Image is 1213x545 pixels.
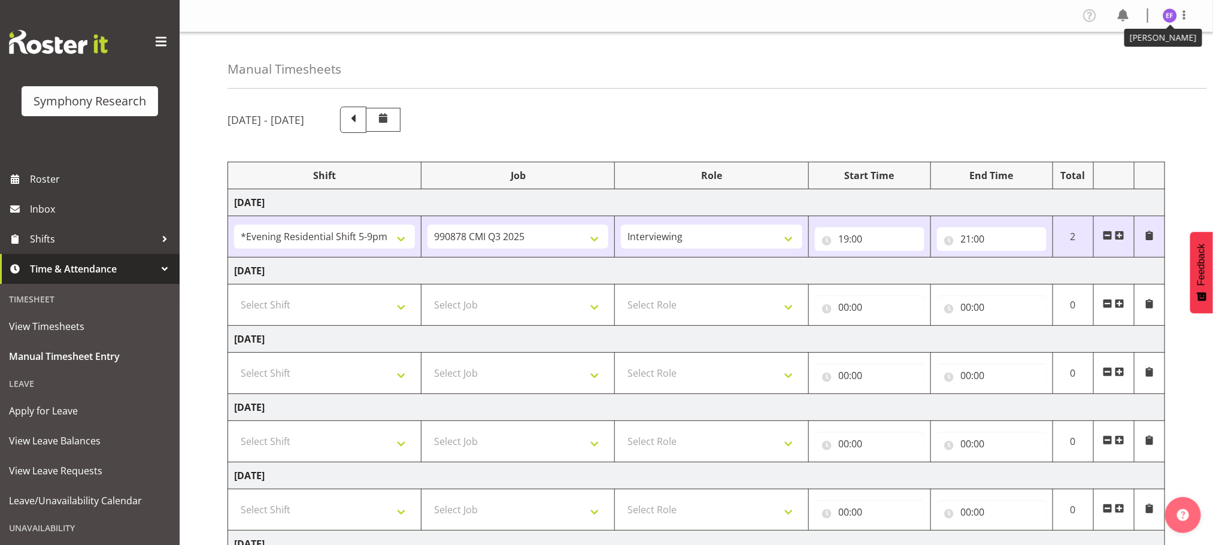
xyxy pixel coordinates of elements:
span: Leave/Unavailability Calendar [9,492,171,510]
div: Job [427,168,608,183]
div: End Time [937,168,1047,183]
a: Apply for Leave [3,396,177,426]
div: Shift [234,168,415,183]
td: [DATE] [228,462,1165,489]
button: Feedback - Show survey [1190,232,1213,313]
span: Feedback [1196,244,1207,286]
div: Role [621,168,802,183]
span: Shifts [30,230,156,248]
td: [DATE] [228,326,1165,353]
td: [DATE] [228,394,1165,421]
div: Leave [3,371,177,396]
a: View Leave Requests [3,456,177,486]
img: Rosterit website logo [9,30,108,54]
span: Apply for Leave [9,402,171,420]
td: 0 [1053,284,1093,326]
input: Click to select... [937,295,1047,319]
input: Click to select... [815,500,924,524]
img: edmond-fernandez1860.jpg [1163,8,1177,23]
td: 0 [1053,421,1093,462]
span: View Leave Balances [9,432,171,450]
div: Timesheet [3,287,177,311]
a: View Leave Balances [3,426,177,456]
a: Leave/Unavailability Calendar [3,486,177,516]
span: Manual Timesheet Entry [9,347,171,365]
span: View Timesheets [9,317,171,335]
span: Inbox [30,200,174,218]
td: 0 [1053,353,1093,394]
div: Total [1059,168,1087,183]
span: Time & Attendance [30,260,156,278]
a: Manual Timesheet Entry [3,341,177,371]
input: Click to select... [815,295,924,319]
div: Symphony Research [34,92,146,110]
input: Click to select... [937,227,1047,251]
td: 2 [1053,216,1093,258]
h5: [DATE] - [DATE] [228,113,304,126]
input: Click to select... [815,364,924,387]
input: Click to select... [937,364,1047,387]
input: Click to select... [815,227,924,251]
img: help-xxl-2.png [1177,509,1189,521]
a: View Timesheets [3,311,177,341]
td: [DATE] [228,258,1165,284]
span: Roster [30,170,174,188]
h4: Manual Timesheets [228,62,341,76]
div: Start Time [815,168,924,183]
td: 0 [1053,489,1093,531]
input: Click to select... [937,500,1047,524]
span: View Leave Requests [9,462,171,480]
div: Unavailability [3,516,177,540]
input: Click to select... [815,432,924,456]
input: Click to select... [937,432,1047,456]
td: [DATE] [228,189,1165,216]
